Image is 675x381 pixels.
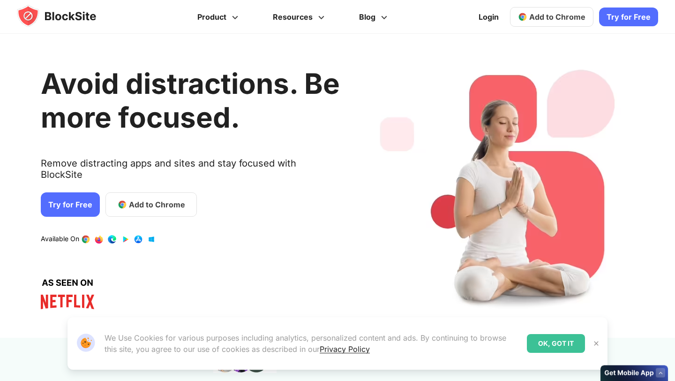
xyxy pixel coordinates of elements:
a: Try for Free [41,192,100,217]
a: Add to Chrome [105,192,197,217]
a: Login [473,6,504,28]
h1: Avoid distractions. Be more focused. [41,67,340,134]
span: Add to Chrome [129,199,185,210]
img: blocksite-icon.5d769676.svg [17,5,114,27]
text: Available On [41,235,79,244]
span: Add to Chrome [529,12,585,22]
img: Close [592,340,600,347]
a: Try for Free [599,8,658,26]
button: Close [590,337,602,350]
div: OK, GOT IT [527,334,585,353]
img: chrome-icon.svg [518,12,527,22]
a: Add to Chrome [510,7,593,27]
p: We Use Cookies for various purposes including analytics, personalized content and ads. By continu... [105,332,519,355]
text: Remove distracting apps and sites and stay focused with BlockSite [41,158,340,188]
a: Privacy Policy [320,344,370,354]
